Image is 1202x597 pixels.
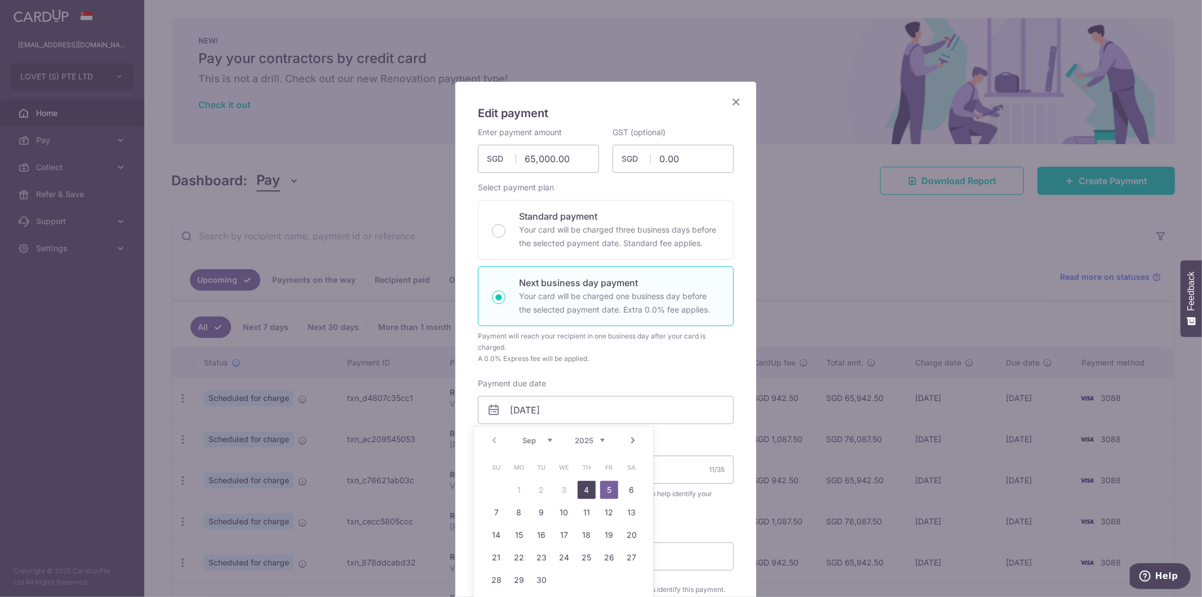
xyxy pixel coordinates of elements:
[729,95,743,109] button: Close
[487,458,505,476] span: Sunday
[613,127,666,138] label: GST (optional)
[555,526,573,544] a: 17
[533,458,551,476] span: Tuesday
[519,210,720,223] p: Standard payment
[487,571,505,589] a: 28
[1181,260,1202,337] button: Feedback - Show survey
[578,526,596,544] a: 18
[555,504,573,522] a: 10
[487,153,516,164] span: SGD
[519,289,720,317] p: Your card will be charged one business day before the selected payment date. Extra 0.0% fee applies.
[600,549,618,567] a: 26
[555,458,573,476] span: Wednesday
[478,353,734,364] div: A 0.0% Express fee will be applied.
[510,504,528,522] a: 8
[519,276,720,289] p: Next business day payment
[626,434,640,447] a: Next
[510,549,528,567] a: 22
[600,504,618,522] a: 12
[478,396,734,424] input: DD / MM / YYYY
[622,153,651,164] span: SGD
[613,145,734,173] input: 0.00
[600,458,618,476] span: Friday
[623,458,641,476] span: Saturday
[510,526,528,544] a: 15
[478,127,562,138] label: Enter payment amount
[478,331,734,353] div: Payment will reach your recipient in one business day after your card is charged.
[533,571,551,589] a: 30
[578,481,596,499] a: 4
[623,481,641,499] a: 6
[510,458,528,476] span: Monday
[623,526,641,544] a: 20
[487,549,505,567] a: 21
[1186,271,1196,311] span: Feedback
[555,549,573,567] a: 24
[533,504,551,522] a: 9
[478,182,554,193] label: Select payment plan
[578,504,596,522] a: 11
[487,504,505,522] a: 7
[1130,563,1191,591] iframe: Opens a widget where you can find more information
[600,526,618,544] a: 19
[533,526,551,544] a: 16
[623,504,641,522] a: 13
[623,549,641,567] a: 27
[478,104,734,122] h5: Edit payment
[533,549,551,567] a: 23
[487,526,505,544] a: 14
[510,571,528,589] a: 29
[600,481,618,499] a: 5
[478,145,599,173] input: 0.00
[478,378,546,389] label: Payment due date
[519,223,720,250] p: Your card will be charged three business days before the selected payment date. Standard fee appl...
[578,458,596,476] span: Thursday
[709,464,725,475] div: 11/35
[578,549,596,567] a: 25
